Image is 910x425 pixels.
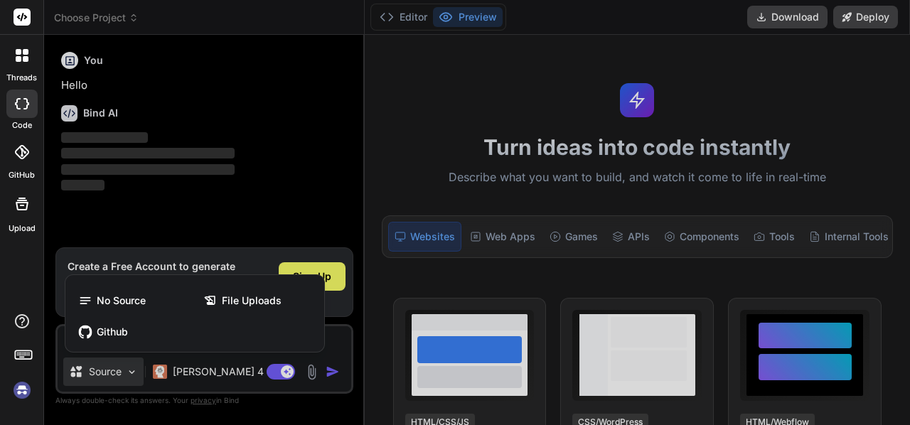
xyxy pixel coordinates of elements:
label: GitHub [9,169,35,181]
label: threads [6,72,37,84]
span: No Source [97,294,146,308]
img: signin [10,378,34,402]
label: Upload [9,222,36,235]
span: File Uploads [222,294,282,308]
label: code [12,119,32,131]
span: Github [97,325,128,339]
